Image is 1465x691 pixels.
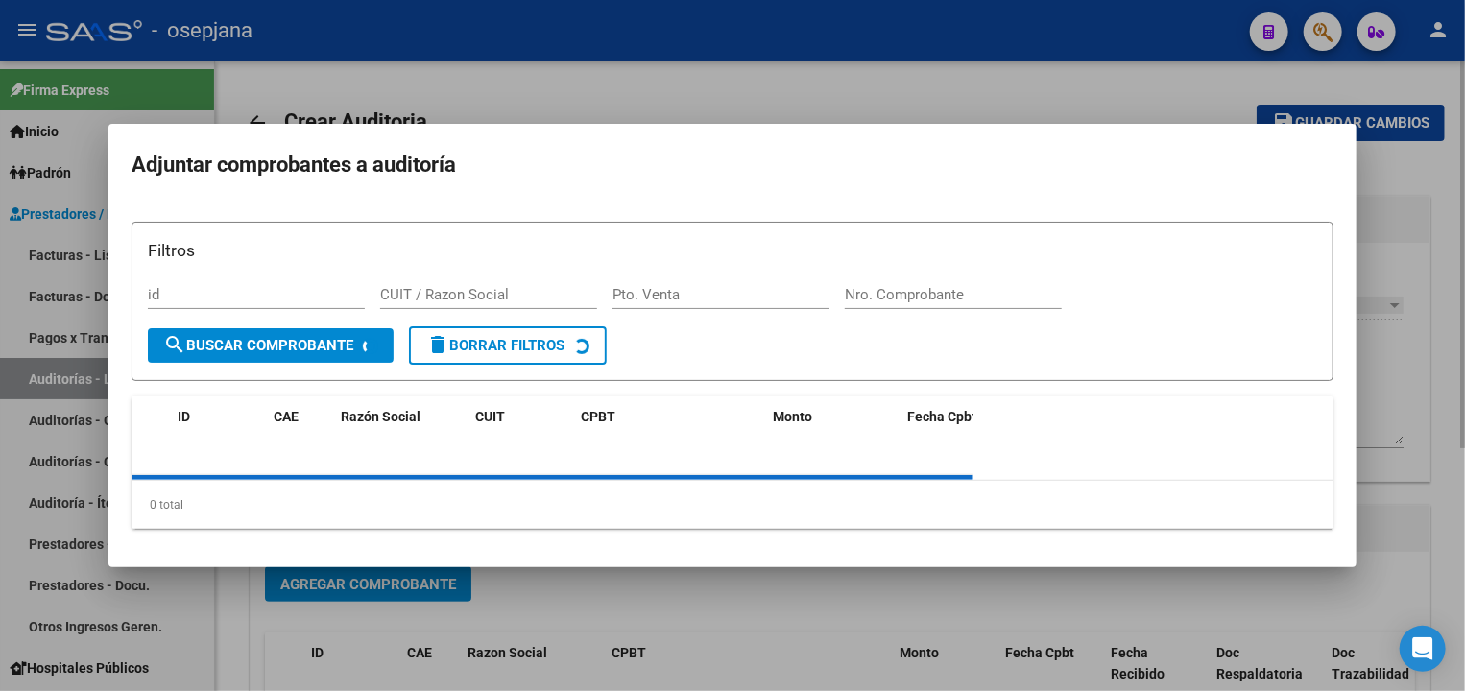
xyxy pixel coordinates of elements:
[163,333,186,356] mat-icon: search
[773,409,812,424] span: Monto
[163,337,353,354] span: Buscar Comprobante
[132,147,1333,183] h2: Adjuntar comprobantes a auditoría
[426,333,449,356] mat-icon: delete
[475,409,505,424] span: CUIT
[341,409,420,424] span: Razón Social
[581,409,615,424] span: CPBT
[468,396,573,460] datatable-header-cell: CUIT
[900,396,986,460] datatable-header-cell: Fecha Cpbt
[148,238,1317,263] h3: Filtros
[132,481,1333,529] div: 0 total
[426,337,564,354] span: Borrar Filtros
[907,409,976,424] span: Fecha Cpbt
[178,409,190,424] span: ID
[266,396,333,460] datatable-header-cell: CAE
[573,396,765,460] datatable-header-cell: CPBT
[333,396,468,460] datatable-header-cell: Razón Social
[170,396,266,460] datatable-header-cell: ID
[148,328,394,363] button: Buscar Comprobante
[1400,626,1446,672] div: Open Intercom Messenger
[765,396,900,460] datatable-header-cell: Monto
[409,326,607,365] button: Borrar Filtros
[274,409,299,424] span: CAE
